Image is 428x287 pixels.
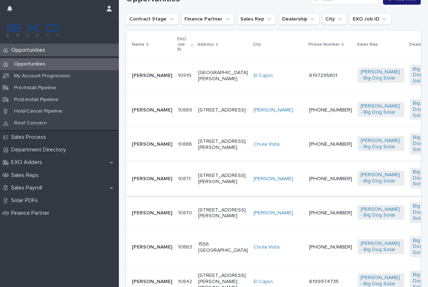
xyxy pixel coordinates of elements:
[6,23,61,38] img: FKS5r6ZBThi8E5hshIGi
[413,135,428,152] a: Big Dog Solar
[178,140,193,147] p: 10886
[8,197,44,204] p: Solar PDFs
[8,210,55,217] p: Finance Partner
[8,85,62,91] p: Pre-Install Pipeline
[132,73,172,79] p: [PERSON_NAME]
[254,244,280,250] a: Chula Vista
[309,279,339,284] a: 6199974735
[178,243,193,250] p: 10863
[8,184,48,191] p: Sales Payroll
[413,203,428,221] a: Big Dog Solar
[8,73,76,79] p: My Account Progression
[132,210,172,216] p: [PERSON_NAME]
[178,174,192,182] p: 10871
[253,41,261,49] p: City
[181,13,234,25] button: Finance Partner
[198,138,248,151] p: [STREET_ADDRESS][PERSON_NAME]
[309,142,352,147] a: [PHONE_NUMBER]
[198,207,248,219] p: [STREET_ADDRESS][PERSON_NAME]
[197,41,214,49] p: Address
[413,100,428,118] a: Big Dog Solar
[8,172,44,179] p: Sales Reps
[8,97,64,103] p: Post-Install Pipeline
[254,279,273,285] a: El Cajon
[357,41,378,49] p: Sales Rep
[8,61,51,67] p: Opportunities
[254,107,293,113] a: [PERSON_NAME]
[254,176,293,182] a: [PERSON_NAME]
[254,73,273,79] a: El Cajon
[413,66,428,84] a: Big Dog Solar
[8,47,51,54] p: Opportunities
[132,279,172,285] p: [PERSON_NAME]
[254,141,280,147] a: Chula Vista
[349,13,391,25] button: EXO Job ID
[132,107,172,113] p: [PERSON_NAME]
[178,277,193,285] p: 10842
[178,106,193,113] p: 10889
[413,238,428,256] a: Big Dog Solar
[279,13,319,25] button: Dealership
[309,245,352,250] a: [PHONE_NUMBER]
[361,103,401,115] a: [PERSON_NAME] - Big Dog Solar
[254,210,293,216] a: [PERSON_NAME]
[361,206,401,219] a: [PERSON_NAME] - Big Dog Solar
[308,41,340,49] p: Phone Number
[132,244,172,250] p: [PERSON_NAME]
[309,108,352,113] a: [PHONE_NUMBER]
[309,73,337,78] a: 6197295801
[309,176,352,181] a: [PHONE_NUMBER]
[413,169,428,187] a: Big Dog Solar
[361,69,401,81] a: [PERSON_NAME] - Big Dog Solar
[132,141,172,147] p: [PERSON_NAME]
[178,71,193,79] p: 10919
[361,172,401,184] a: [PERSON_NAME] - Big Dog Solar
[178,209,193,216] p: 10870
[198,241,248,254] p: 1556 [GEOGRAPHIC_DATA]
[8,108,68,114] p: Hold/Cancel Pipeline
[132,176,172,182] p: [PERSON_NAME]
[361,138,401,150] a: [PERSON_NAME] - Big Dog Solar
[237,13,276,25] button: Sales Rep
[8,146,72,153] p: Department Directory
[361,275,401,287] a: [PERSON_NAME] - Big Dog Solar
[126,13,178,25] button: Contract Stage
[309,210,352,215] a: [PHONE_NUMBER]
[8,159,48,166] p: EXO Adders
[198,70,248,82] p: [GEOGRAPHIC_DATA][PERSON_NAME]
[322,13,347,25] button: City
[361,241,401,253] a: [PERSON_NAME] - Big Dog Solar
[177,35,189,54] p: EXO Job ID
[8,134,52,141] p: Sales Process
[198,107,248,113] p: [STREET_ADDRESS]
[8,120,53,126] p: Roof Concern
[132,41,144,49] p: Name
[198,173,248,185] p: [STREET_ADDRESS][PERSON_NAME]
